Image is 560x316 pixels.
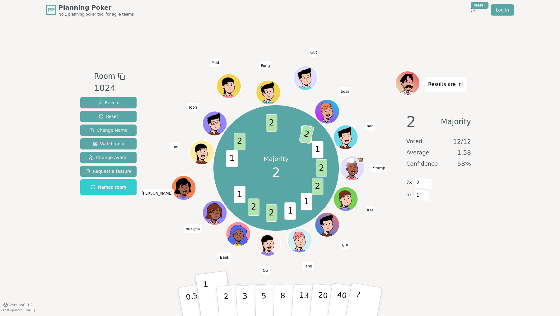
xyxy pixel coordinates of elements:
[80,97,137,108] button: Reveal
[309,48,319,57] span: Click to change your name
[80,152,137,163] button: Change Avatar
[414,190,422,200] span: 1
[46,3,134,17] a: PPPlanning PokerNo.1 planning poker tool for agile teams
[58,3,134,12] span: Planning Poker
[184,224,201,233] span: Click to change your name
[339,87,351,96] span: Click to change your name
[266,114,277,132] span: 2
[406,148,429,157] span: Average
[467,4,478,16] button: New!
[341,240,350,249] span: Click to change your name
[414,177,422,188] span: 2
[406,114,416,129] span: 2
[471,2,488,9] div: New!
[94,82,125,95] div: 1024
[58,12,134,17] span: No.1 planning poker tool for agile teams
[89,127,128,133] span: Change Name
[203,280,212,314] p: 1
[80,125,137,136] button: Change Name
[80,179,137,195] button: Named room
[248,199,259,216] span: 2
[3,303,33,308] button: Version0.9.2
[89,154,128,161] span: Change Avatar
[441,114,471,129] span: Majority
[366,205,375,214] span: Click to change your name
[406,191,412,198] span: 5 x
[457,159,471,168] span: 58 %
[140,189,174,198] span: Click to change your name
[266,204,277,222] span: 2
[491,4,514,16] a: Log in
[47,6,54,14] span: PP
[80,166,137,177] button: Request a feature
[193,228,200,230] span: (you)
[94,71,115,82] span: Room
[80,111,137,122] button: Reset
[171,142,180,151] span: Click to change your name
[93,141,124,147] span: Watch only
[312,141,323,158] span: 1
[428,80,464,89] p: Results are in!
[299,125,314,144] span: 2
[264,154,289,163] p: Majority
[99,113,118,120] span: Reset
[453,137,471,146] span: 12 / 12
[91,184,126,190] span: Named room
[97,100,119,106] span: Reveal
[315,159,327,177] span: 2
[272,163,280,182] span: 2
[234,133,245,150] span: 2
[210,58,221,67] span: Click to change your name
[80,138,137,149] button: Watch only
[226,150,238,167] span: 1
[406,179,412,186] span: 7 x
[357,156,364,163] span: Stamp is the host
[406,159,438,168] span: Confidence
[312,178,323,195] span: 2
[259,61,271,70] span: Click to change your name
[9,303,33,308] span: Version 0.9.2
[187,103,199,112] span: Click to change your name
[406,137,422,146] span: Voted
[302,262,314,270] span: Click to change your name
[371,164,387,172] span: Click to change your name
[261,266,269,275] span: Click to change your name
[218,253,231,262] span: Click to change your name
[203,201,226,224] button: Click to change your avatar
[457,148,471,157] span: 1.58
[85,168,132,174] span: Request a feature
[365,122,376,130] span: Click to change your name
[3,309,35,312] span: Last updated: [DATE]
[301,193,312,210] span: 1
[284,202,296,220] span: 1
[234,186,245,203] span: 1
